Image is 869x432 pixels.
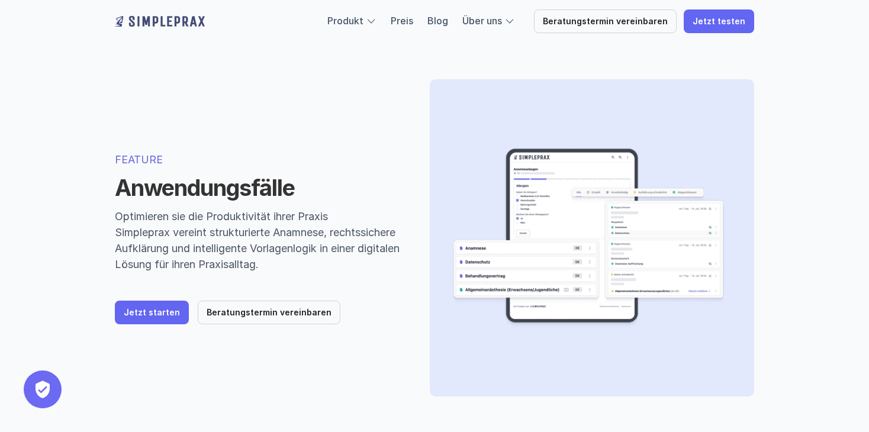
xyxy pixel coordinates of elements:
[124,308,180,318] p: Jetzt starten
[207,308,331,318] p: Beratungstermin vereinbaren
[327,15,363,27] a: Produkt
[198,301,340,324] a: Beratungstermin vereinbaren
[693,17,745,27] p: Jetzt testen
[462,15,502,27] a: Über uns
[115,208,401,272] p: Optimieren sie die Produktivität ihrer Praxis Simpleprax vereint strukturierte Anamnese, rechtssi...
[534,9,677,33] a: Beratungstermin vereinbaren
[115,301,189,324] a: Jetzt starten
[427,15,448,27] a: Blog
[115,151,401,167] p: FEATURE
[684,9,754,33] a: Jetzt testen
[391,15,413,27] a: Preis
[543,17,668,27] p: Beratungstermin vereinbaren
[449,98,727,378] img: Herobild zeigt verschiedene Teile der Software wie ein Anamnesebogen auf einem Tablet und Dokumen...
[115,175,401,202] h1: Anwendungsfälle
